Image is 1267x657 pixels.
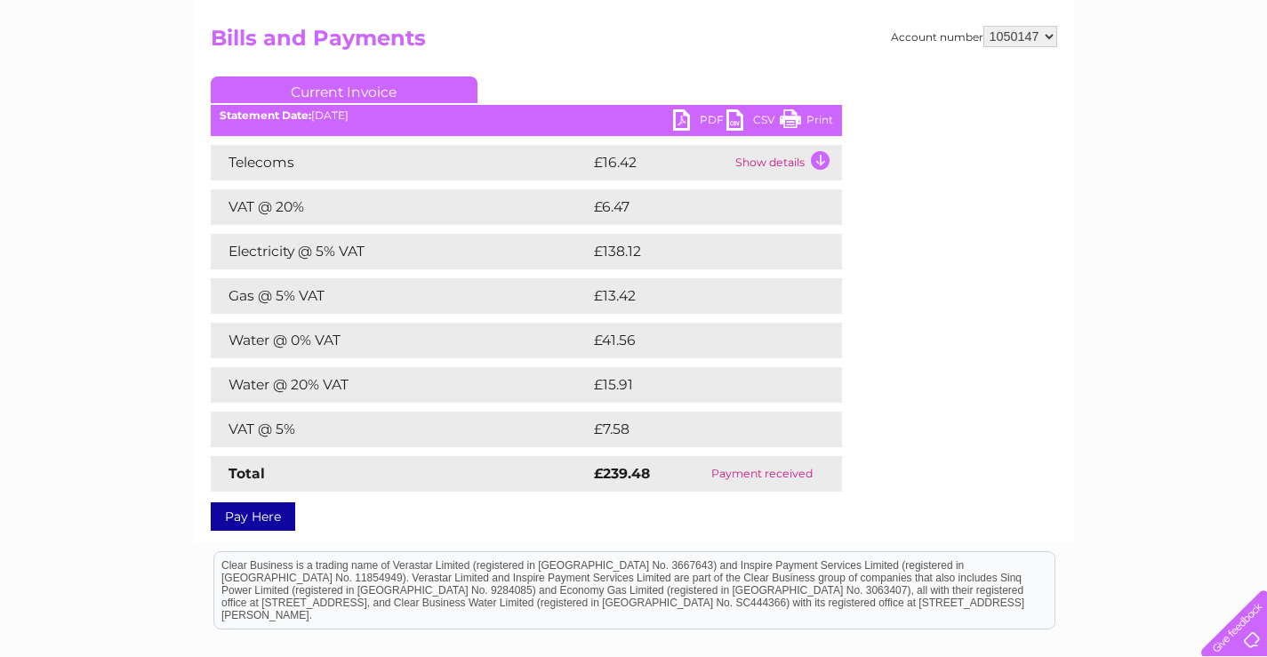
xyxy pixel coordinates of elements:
[589,367,803,403] td: £15.91
[211,26,1057,60] h2: Bills and Payments
[211,145,589,180] td: Telecoms
[214,10,1054,86] div: Clear Business is a trading name of Verastar Limited (registered in [GEOGRAPHIC_DATA] No. 3667643...
[589,278,805,314] td: £13.42
[998,76,1038,89] a: Energy
[211,367,589,403] td: Water @ 20% VAT
[229,465,265,482] strong: Total
[211,234,589,269] td: Electricity @ 5% VAT
[211,189,589,225] td: VAT @ 20%
[1112,76,1138,89] a: Blog
[954,76,988,89] a: Water
[594,465,650,482] strong: £239.48
[211,502,295,531] a: Pay Here
[683,456,842,492] td: Payment received
[673,109,726,135] a: PDF
[211,76,477,103] a: Current Invoice
[589,234,807,269] td: £138.12
[44,46,135,100] img: logo.png
[211,109,842,122] div: [DATE]
[589,323,805,358] td: £41.56
[220,108,311,122] b: Statement Date:
[726,109,780,135] a: CSV
[1209,76,1251,89] a: Log out
[211,278,589,314] td: Gas @ 5% VAT
[932,9,1054,31] a: 0333 014 3131
[589,189,800,225] td: £6.47
[780,109,833,135] a: Print
[589,145,731,180] td: £16.42
[1149,76,1192,89] a: Contact
[589,412,800,447] td: £7.58
[1048,76,1102,89] a: Telecoms
[891,26,1057,47] div: Account number
[731,145,842,180] td: Show details
[211,323,589,358] td: Water @ 0% VAT
[211,412,589,447] td: VAT @ 5%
